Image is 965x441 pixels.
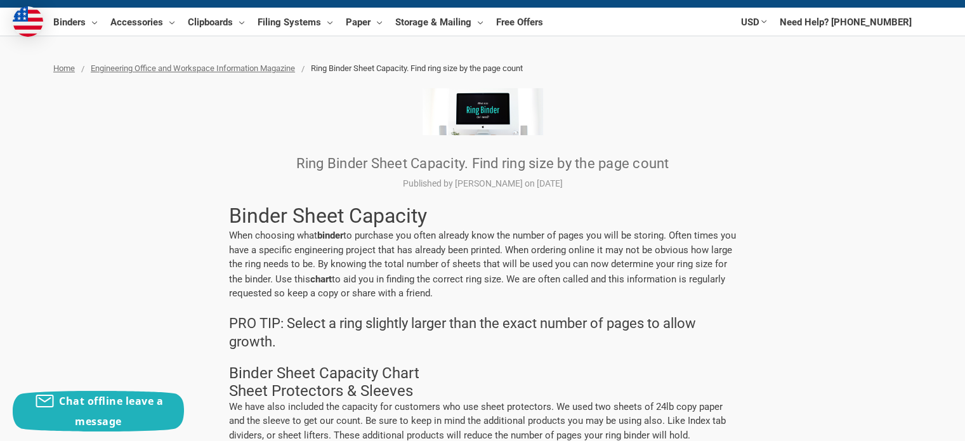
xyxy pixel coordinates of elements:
[317,228,343,241] strong: binder
[59,394,163,428] span: Chat offline leave a message
[188,8,244,36] a: Clipboards
[13,6,43,37] img: duty and tax information for United States
[53,63,75,73] a: Home
[110,8,174,36] a: Accessories
[229,364,737,382] h2: Binder Sheet Capacity Chart
[13,391,184,431] button: Chat offline leave a message
[258,8,332,36] a: Filing Systems
[310,272,332,285] strong: chart
[91,63,295,73] a: Engineering Office and Workspace Information Magazine
[229,314,737,351] p: PRO TIP: Select a ring slightly larger than the exact number of pages to allow growth.
[395,8,483,36] a: Storage & Mailing
[229,177,737,190] p: Published by [PERSON_NAME] on [DATE]
[741,8,766,36] a: USD
[229,228,737,301] p: When choosing what to purchase you often already know the number of pages you will be storing. Of...
[229,204,737,228] h1: Binder Sheet Capacity
[311,63,523,73] span: Ring Binder Sheet Capacity. Find ring size by the page count
[229,382,737,400] h2: Sheet Protectors & Sleeves
[296,155,669,171] a: Ring Binder Sheet Capacity. Find ring size by the page count
[496,8,543,36] a: Free Offers
[780,8,912,36] a: Need Help? [PHONE_NUMBER]
[53,8,97,36] a: Binders
[423,88,543,135] img: Ring Binder Sheet Capacity. Find ring size by the page count
[346,8,382,36] a: Paper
